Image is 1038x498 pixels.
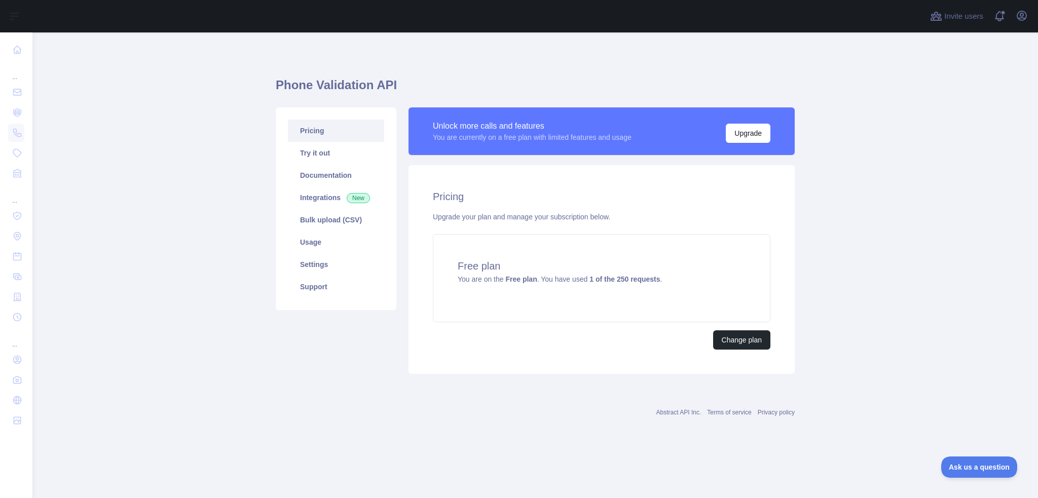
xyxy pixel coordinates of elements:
[758,409,795,416] a: Privacy policy
[713,330,770,350] button: Change plan
[656,409,701,416] a: Abstract API Inc.
[276,77,795,101] h1: Phone Validation API
[288,164,384,186] a: Documentation
[707,409,751,416] a: Terms of service
[458,275,662,283] span: You are on the . You have used .
[288,186,384,209] a: Integrations New
[944,11,983,22] span: Invite users
[8,61,24,81] div: ...
[288,231,384,253] a: Usage
[8,328,24,349] div: ...
[928,8,985,24] button: Invite users
[433,132,632,142] div: You are currently on a free plan with limited features and usage
[288,209,384,231] a: Bulk upload (CSV)
[458,259,746,273] h4: Free plan
[505,275,537,283] strong: Free plan
[288,142,384,164] a: Try it out
[347,193,370,203] span: New
[433,189,770,204] h2: Pricing
[433,120,632,132] div: Unlock more calls and features
[589,275,660,283] strong: 1 of the 250 requests
[726,124,770,143] button: Upgrade
[288,276,384,298] a: Support
[433,212,770,222] div: Upgrade your plan and manage your subscription below.
[288,253,384,276] a: Settings
[288,120,384,142] a: Pricing
[941,456,1018,478] iframe: Toggle Customer Support
[8,184,24,205] div: ...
